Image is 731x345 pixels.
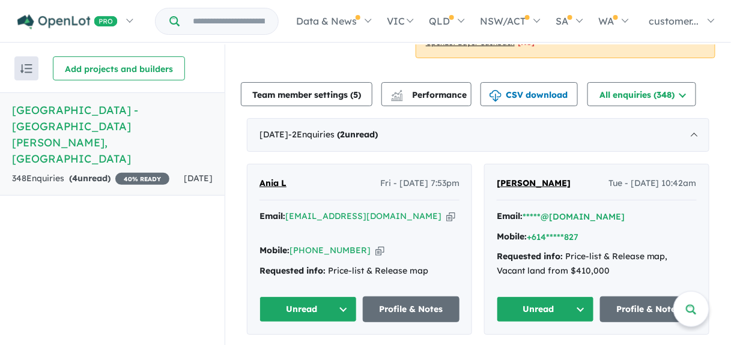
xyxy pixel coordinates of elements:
button: Unread [259,296,357,322]
button: All enquiries (348) [587,82,696,106]
span: 5 [353,89,358,100]
img: line-chart.svg [392,90,402,97]
a: Profile & Notes [363,296,460,322]
span: 40 % READY [115,173,169,185]
button: Team member settings (5) [241,82,372,106]
span: [DATE] [184,173,213,184]
img: Openlot PRO Logo White [17,14,118,29]
div: [DATE] [247,118,709,152]
span: Fri - [DATE] 7:53pm [380,176,460,191]
strong: Mobile: [497,231,527,242]
a: [EMAIL_ADDRESS][DOMAIN_NAME] [285,211,441,221]
strong: Email: [497,211,523,221]
span: - 2 Enquir ies [288,129,378,140]
a: Profile & Notes [600,296,697,322]
img: sort.svg [20,64,32,73]
strong: Mobile: [259,245,290,256]
span: Tue - [DATE] 10:42am [608,176,697,191]
img: download icon [490,90,502,102]
span: Ania L [259,178,287,188]
div: 348 Enquir ies [12,172,169,186]
span: 2 [340,129,345,140]
button: Copy [375,244,384,257]
input: Try estate name, suburb, builder or developer [182,8,276,34]
strong: ( unread) [337,129,378,140]
span: Performance [393,89,467,100]
span: [PERSON_NAME] [497,178,571,188]
span: 4 [72,173,77,184]
div: Price-list & Release map, Vacant land from $410,000 [497,250,697,278]
button: Performance [381,82,472,106]
strong: ( unread) [69,173,111,184]
a: Ania L [259,176,287,191]
span: customer... [649,15,699,27]
img: bar-chart.svg [391,94,403,101]
strong: Email: [259,211,285,221]
strong: Requested info: [497,251,563,262]
button: Copy [446,210,455,223]
strong: Requested info: [259,265,326,276]
div: Price-list & Release map [259,264,460,278]
a: [PERSON_NAME] [497,176,571,191]
a: [PHONE_NUMBER] [290,245,371,256]
h5: [GEOGRAPHIC_DATA] - [GEOGRAPHIC_DATA][PERSON_NAME] , [GEOGRAPHIC_DATA] [12,102,213,167]
button: Add projects and builders [53,56,185,80]
button: CSV download [481,82,578,106]
button: Unread [497,296,594,322]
